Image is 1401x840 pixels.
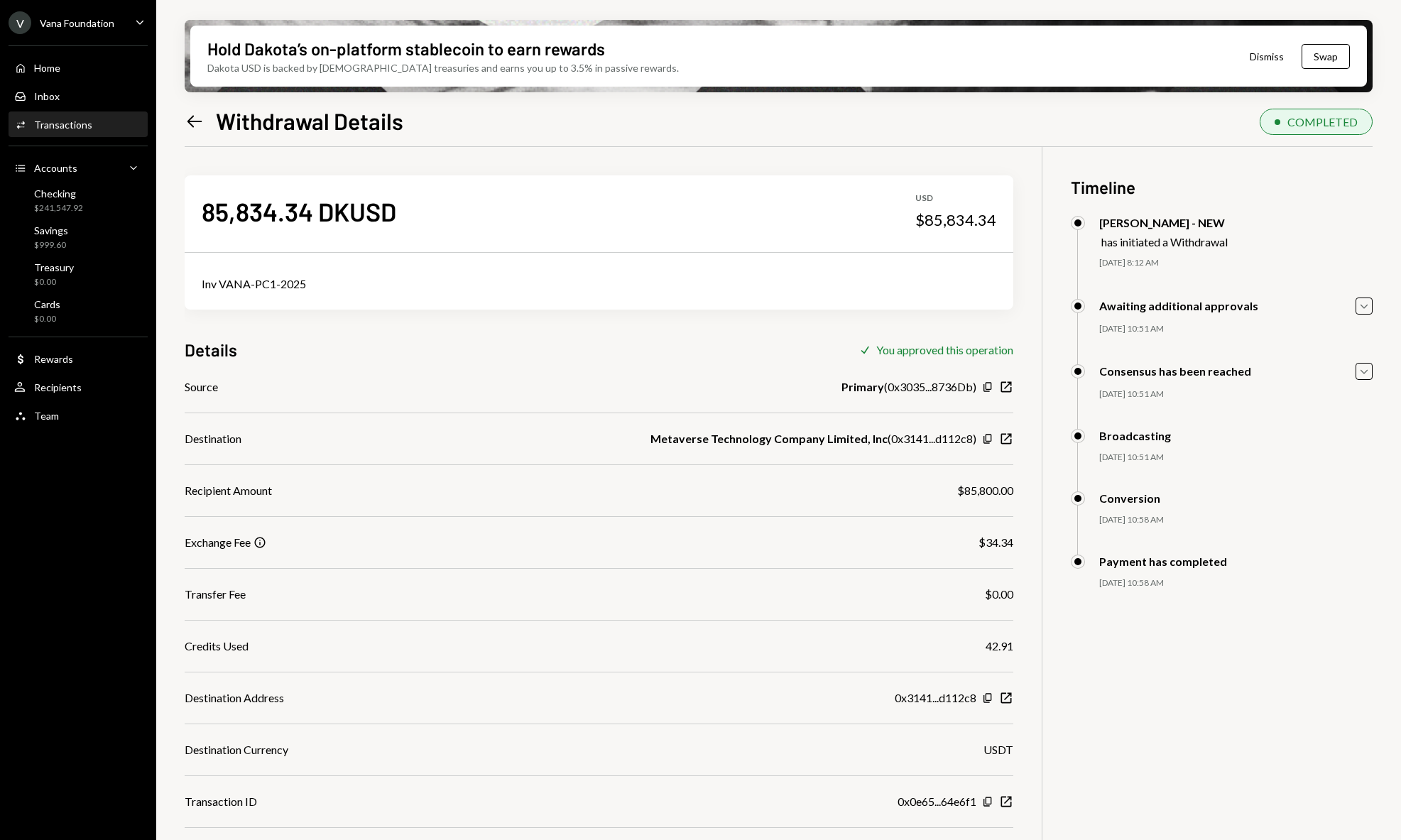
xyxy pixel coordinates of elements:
[202,195,396,227] div: 85,834.34 DKUSD
[185,586,246,603] div: Transfer Fee
[185,534,251,551] div: Exchange Fee
[9,111,148,137] a: Transactions
[9,155,148,180] a: Accounts
[34,381,82,393] div: Recipients
[1099,514,1373,526] div: [DATE] 10:58 AM
[841,378,884,396] b: Primary
[34,162,77,174] div: Accounts
[983,741,1013,758] div: USDT
[34,187,83,200] div: Checking
[1099,429,1171,442] div: Broadcasting
[185,741,288,758] div: Destination Currency
[9,220,148,254] a: Savings$999.60
[978,534,1013,551] div: $34.34
[207,60,679,75] div: Dakota USD is backed by [DEMOGRAPHIC_DATA] treasuries and earns you up to 3.5% in passive rewards.
[1099,452,1373,464] div: [DATE] 10:51 AM
[185,638,249,655] div: Credits Used
[650,430,888,447] b: Metaverse Technology Company Limited, Inc
[986,638,1013,655] div: 42.91
[34,353,73,365] div: Rewards
[9,183,148,217] a: Checking$241,547.92
[876,343,1013,356] div: You approved this operation
[9,55,148,80] a: Home
[1099,491,1160,505] div: Conversion
[34,224,68,236] div: Savings
[9,294,148,328] a: Cards$0.00
[985,586,1013,603] div: $0.00
[1099,577,1373,589] div: [DATE] 10:58 AM
[34,276,74,288] div: $0.00
[34,119,92,131] div: Transactions
[1099,555,1227,568] div: Payment has completed
[9,403,148,428] a: Team
[1232,40,1302,73] button: Dismiss
[1099,388,1373,400] div: [DATE] 10:51 AM
[9,346,148,371] a: Rewards
[650,430,976,447] div: ( 0x3141...d112c8 )
[1099,216,1228,229] div: [PERSON_NAME] - NEW
[957,482,1013,499] div: $85,800.00
[40,17,114,29] div: Vana Foundation
[895,689,976,707] div: 0x3141...d112c8
[185,338,237,361] h3: Details
[216,107,403,135] h1: Withdrawal Details
[1099,364,1251,378] div: Consensus has been reached
[9,11,31,34] div: V
[185,793,257,810] div: Transaction ID
[34,239,68,251] div: $999.60
[9,374,148,400] a: Recipients
[9,257,148,291] a: Treasury$0.00
[185,482,272,499] div: Recipient Amount
[185,689,284,707] div: Destination Address
[34,90,60,102] div: Inbox
[898,793,976,810] div: 0x0e65...64e6f1
[841,378,976,396] div: ( 0x3035...8736Db )
[185,378,218,396] div: Source
[915,210,996,230] div: $85,834.34
[207,37,605,60] div: Hold Dakota’s on-platform stablecoin to earn rewards
[34,202,83,214] div: $241,547.92
[34,261,74,273] div: Treasury
[34,313,60,325] div: $0.00
[34,410,59,422] div: Team
[1099,299,1258,312] div: Awaiting additional approvals
[9,83,148,109] a: Inbox
[202,276,996,293] div: Inv VANA-PC1-2025
[34,298,60,310] div: Cards
[34,62,60,74] div: Home
[185,430,241,447] div: Destination
[1099,323,1373,335] div: [DATE] 10:51 AM
[1287,115,1358,129] div: COMPLETED
[1101,235,1228,249] div: has initiated a Withdrawal
[1302,44,1350,69] button: Swap
[1071,175,1373,199] h3: Timeline
[915,192,996,204] div: USD
[1099,257,1373,269] div: [DATE] 8:12 AM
